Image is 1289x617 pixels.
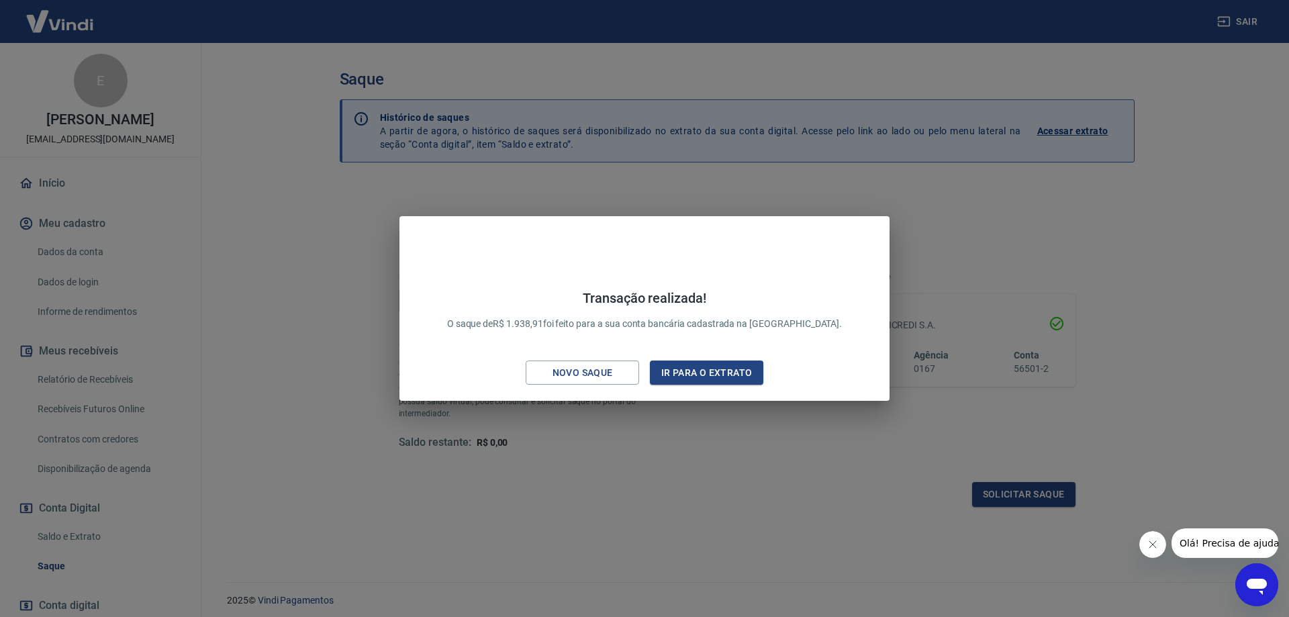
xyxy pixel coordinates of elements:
[1139,531,1166,558] iframe: Fechar mensagem
[447,290,843,306] h4: Transação realizada!
[536,365,629,381] div: Novo saque
[447,290,843,331] p: O saque de R$ 1.938,91 foi feito para a sua conta bancária cadastrada na [GEOGRAPHIC_DATA].
[526,361,639,385] button: Novo saque
[1235,563,1278,606] iframe: Botão para abrir a janela de mensagens
[650,361,763,385] button: Ir para o extrato
[1172,528,1278,558] iframe: Mensagem da empresa
[8,9,113,20] span: Olá! Precisa de ajuda?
